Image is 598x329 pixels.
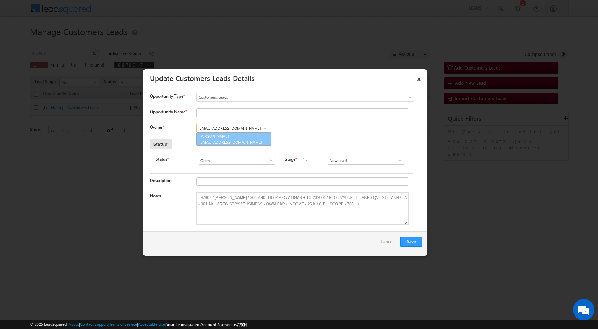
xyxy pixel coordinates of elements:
[150,124,164,130] label: Owner
[150,139,172,149] div: Status
[80,322,108,327] a: Contact Support
[264,157,273,164] a: Show All Items
[150,193,161,199] label: Notes
[285,156,295,163] label: Stage
[413,72,425,84] a: ×
[196,93,414,102] a: Customers Leads
[30,321,247,328] span: © 2025 LeadSquared | | | | |
[328,156,404,165] input: Type to Search
[196,124,271,132] input: Type to Search
[150,178,172,183] label: Description
[12,37,30,47] img: d_60004797649_company_0_60004797649
[197,94,385,101] span: Customers Leads
[150,109,187,114] label: Opportunity Name
[117,4,134,21] div: Minimize live chat window
[150,73,255,83] a: Update Customers Leads Details
[381,237,397,250] a: Cancel
[394,157,403,164] a: Show All Items
[9,66,130,214] textarea: Type your message and hit 'Enter'
[37,37,120,47] div: Chat with us now
[150,93,183,99] span: Opportunity Type
[261,124,269,132] a: Show All Items
[69,322,79,327] a: About
[156,156,167,163] label: Status
[400,237,422,247] button: Save
[109,322,137,327] a: Terms of Service
[166,322,247,327] span: Your Leadsquared Account Number is
[199,139,263,145] span: [EMAIL_ADDRESS][DOMAIN_NAME]
[199,156,275,165] input: Type to Search
[196,132,271,146] a: [PERSON_NAME]
[97,220,129,229] em: Start Chat
[138,322,165,327] a: Acceptable Use
[237,322,247,327] span: 77516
